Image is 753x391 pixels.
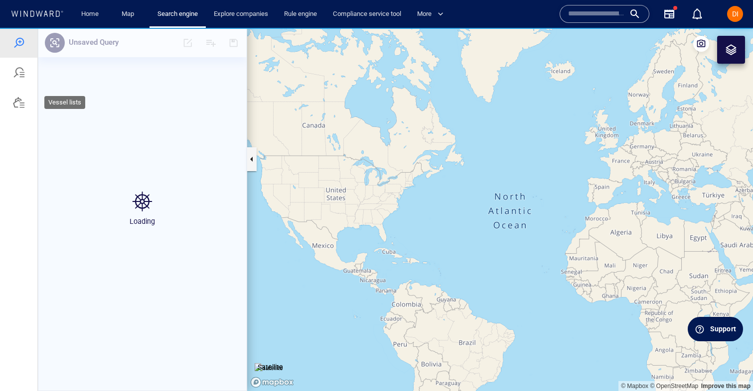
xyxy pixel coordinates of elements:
[732,10,739,18] span: DI
[118,5,142,23] a: Map
[74,5,106,23] button: Home
[130,188,155,199] p: Loading
[153,5,202,23] a: Search engine
[711,346,746,384] iframe: Chat
[650,355,698,362] a: OpenStreetMap
[258,333,283,345] p: Satellite
[329,5,405,23] a: Compliance service tool
[250,349,294,360] a: Mapbox logo
[77,5,103,23] a: Home
[210,5,272,23] a: Explore companies
[114,5,146,23] button: Map
[691,8,703,20] div: Notification center
[621,355,648,362] a: Mapbox
[417,8,444,20] span: More
[701,355,751,362] a: Map feedback
[280,5,321,23] a: Rule engine
[255,335,283,345] img: satellite
[413,5,452,23] button: More
[725,4,745,24] button: DI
